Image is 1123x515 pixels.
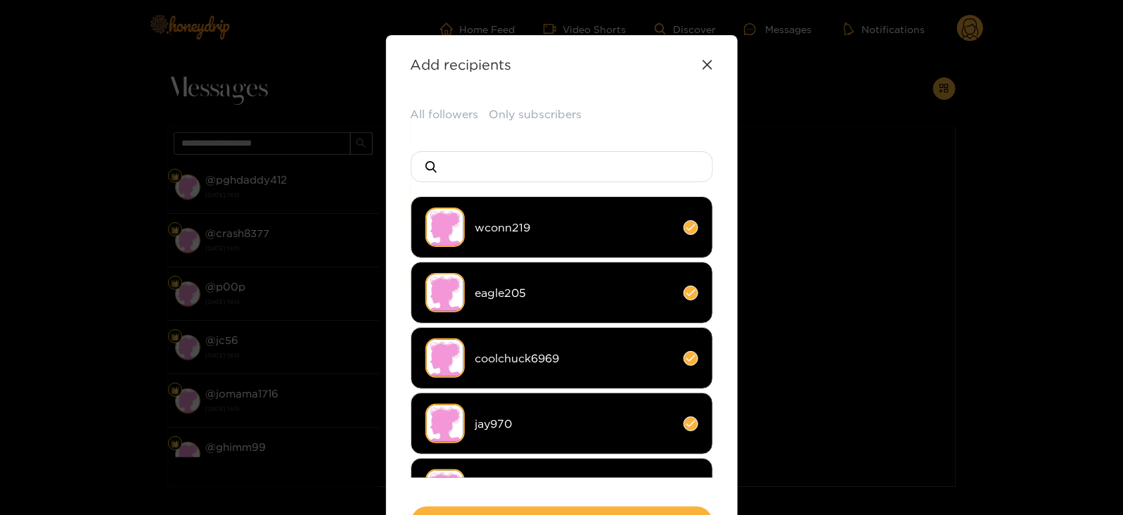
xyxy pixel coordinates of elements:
[425,404,465,443] img: no-avatar.png
[425,273,465,312] img: no-avatar.png
[411,106,479,122] button: All followers
[425,208,465,247] img: no-avatar.png
[475,285,673,301] span: eagle205
[475,220,673,236] span: wconn219
[411,56,512,72] strong: Add recipients
[425,469,465,509] img: no-avatar.png
[475,416,673,432] span: jay970
[425,338,465,378] img: no-avatar.png
[489,106,582,122] button: Only subscribers
[475,350,673,367] span: coolchuck6969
